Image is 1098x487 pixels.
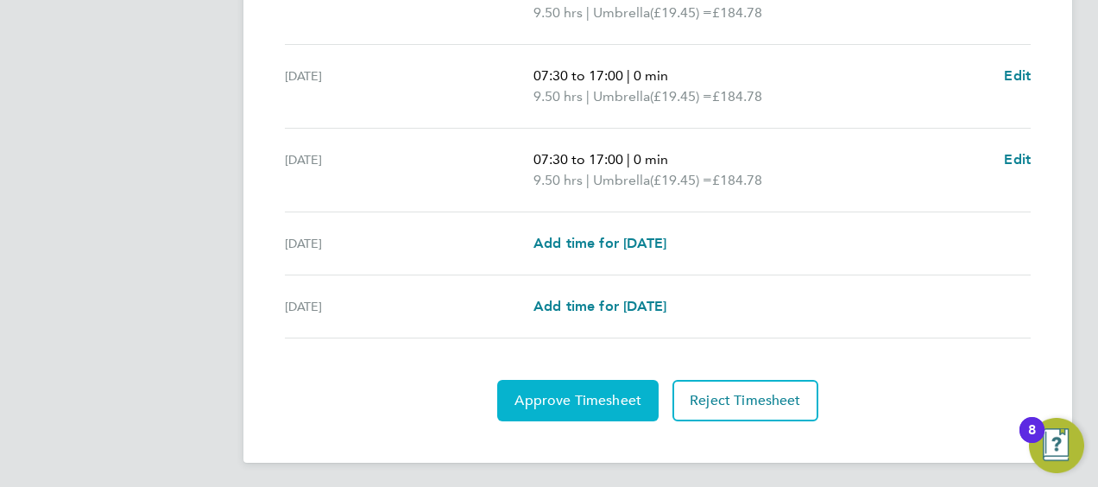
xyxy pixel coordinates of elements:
[672,380,818,421] button: Reject Timesheet
[593,3,650,23] span: Umbrella
[533,67,623,84] span: 07:30 to 17:00
[533,172,583,188] span: 9.50 hrs
[285,149,533,191] div: [DATE]
[586,4,590,21] span: |
[1028,430,1036,452] div: 8
[650,4,712,21] span: (£19.45) =
[533,88,583,104] span: 9.50 hrs
[586,88,590,104] span: |
[593,86,650,107] span: Umbrella
[514,392,641,409] span: Approve Timesheet
[627,67,630,84] span: |
[1004,67,1031,84] span: Edit
[634,67,668,84] span: 0 min
[1029,418,1084,473] button: Open Resource Center, 8 new notifications
[497,380,659,421] button: Approve Timesheet
[650,88,712,104] span: (£19.45) =
[712,88,762,104] span: £184.78
[1004,149,1031,170] a: Edit
[533,4,583,21] span: 9.50 hrs
[285,233,533,254] div: [DATE]
[593,170,650,191] span: Umbrella
[690,392,801,409] span: Reject Timesheet
[634,151,668,168] span: 0 min
[712,4,762,21] span: £184.78
[533,296,666,317] a: Add time for [DATE]
[586,172,590,188] span: |
[650,172,712,188] span: (£19.45) =
[285,296,533,317] div: [DATE]
[533,235,666,251] span: Add time for [DATE]
[533,298,666,314] span: Add time for [DATE]
[1004,66,1031,86] a: Edit
[285,66,533,107] div: [DATE]
[533,151,623,168] span: 07:30 to 17:00
[627,151,630,168] span: |
[712,172,762,188] span: £184.78
[1004,151,1031,168] span: Edit
[533,233,666,254] a: Add time for [DATE]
